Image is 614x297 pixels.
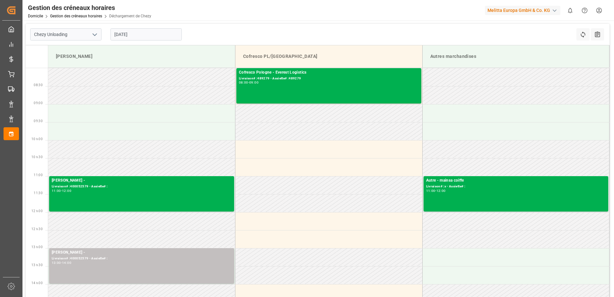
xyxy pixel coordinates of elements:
span: 09:00 [34,101,43,105]
div: 11:00 [52,189,61,192]
div: 12:00 [62,189,71,192]
font: Melitta Europa GmbH & Co. KG [487,7,550,14]
div: Autres marchandises [428,50,604,62]
input: Type à rechercher/sélectionner [30,28,101,40]
div: - [61,189,62,192]
div: - [435,189,436,192]
span: 14 h 00 [31,281,43,285]
div: [PERSON_NAME] - [52,177,232,184]
div: Livraison# :489279 - Assiette# :489279 [239,76,419,81]
span: 10 h 30 [31,155,43,159]
button: Ouvrir le menu [90,30,99,40]
div: 13:00 [52,261,61,264]
div: 14:00 [62,261,71,264]
div: Autre - mainsa coiffe [426,177,606,184]
div: Cofresco PL/[GEOGRAPHIC_DATA] [241,50,417,62]
div: Livraison# :400052579 - Assiette# : [52,184,232,189]
div: - [248,81,249,84]
span: 09:30 [34,119,43,123]
span: 10 h 00 [31,137,43,141]
span: 13 h 00 [31,245,43,249]
div: Livraison# :400052579 - Assiette# : [52,256,232,261]
div: 08:00 [239,81,248,84]
button: Centre d’aide [577,3,592,18]
div: [PERSON_NAME] - [52,249,232,256]
div: [PERSON_NAME] [53,50,230,62]
button: Melitta Europa GmbH & Co. KG [485,4,563,16]
div: Livraison# :x - Assiette# : [426,184,606,189]
div: - [61,261,62,264]
input: JJ-MM-AAAA [110,28,182,40]
div: 12:00 [436,189,446,192]
span: 11:30 [34,191,43,195]
div: Gestion des créneaux horaires [28,3,151,13]
a: Domicile [28,14,43,18]
div: Cofresco Pologne - Everest Logistics [239,69,419,76]
span: 12 h 30 [31,227,43,231]
span: 12 h 00 [31,209,43,213]
a: Gestion des créneaux horaires [50,14,102,18]
span: 13 h 30 [31,263,43,267]
div: 11:00 [426,189,435,192]
button: Afficher 0 nouvelles notifications [563,3,577,18]
span: 08:30 [34,83,43,87]
span: 11:00 [34,173,43,177]
div: 09:00 [249,81,259,84]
